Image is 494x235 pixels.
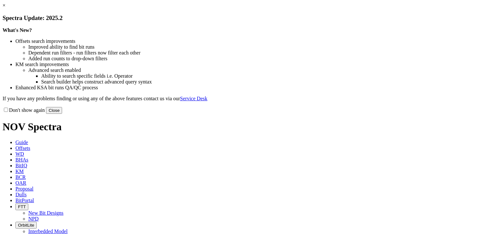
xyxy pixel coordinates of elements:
[46,107,62,114] button: Close
[28,229,68,234] a: Interbedded Model
[15,140,28,145] span: Guide
[3,27,32,33] strong: What's New?
[180,96,207,101] a: Service Desk
[28,50,491,56] li: Dependent run filters - run filters now filter each other
[3,96,491,102] p: If you have any problems finding or using any of the above features contact us via our
[28,56,491,62] li: Added run counts to drop-down filters
[15,145,30,151] span: Offsets
[15,198,34,203] span: BitPortal
[3,121,491,133] h1: NOV Spectra
[41,73,491,79] li: Ability to search specific fields i.e. Operator
[15,151,24,157] span: WD
[15,85,491,91] li: Enhanced KSA bit runs QA/QC process
[15,174,26,180] span: BCR
[15,180,26,186] span: OAR
[4,108,8,112] input: Don't show again
[15,157,28,162] span: BHAs
[15,62,491,67] li: KM search improvements
[28,210,63,216] a: New Bit Designs
[15,186,33,191] span: Proposal
[15,192,27,197] span: Dulls
[18,223,34,228] span: OrbitLite
[15,38,491,44] li: Offsets search improvements
[18,204,26,209] span: FTT
[3,107,45,113] label: Don't show again
[15,163,27,168] span: BitIQ
[3,3,5,8] a: ×
[28,216,39,221] a: NPD
[15,169,24,174] span: KM
[41,79,491,85] li: Search builder helps construct advanced query syntax
[28,67,491,73] li: Advanced search enabled
[28,44,491,50] li: Improved ability to find bit runs
[3,15,491,22] h3: Spectra Update: 2025.2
